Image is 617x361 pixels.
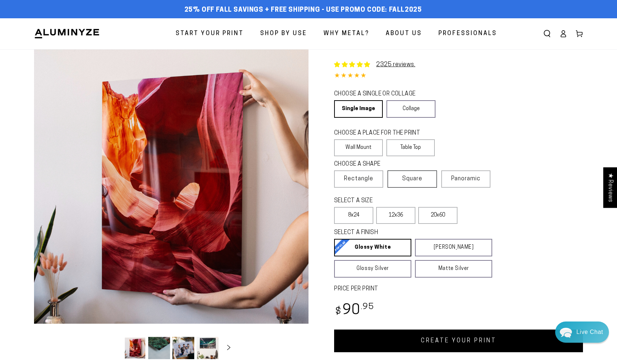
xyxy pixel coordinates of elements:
[334,207,373,224] label: 8x24
[106,340,122,356] button: Slide left
[334,229,475,237] legend: SELECT A FINISH
[334,90,429,98] legend: CHOOSE A SINGLE OR COLLAGE
[334,330,583,352] a: CREATE YOUR PRINT
[324,29,369,39] span: Why Metal?
[221,340,237,356] button: Slide right
[34,28,100,39] img: Aluminyze
[415,239,492,256] a: [PERSON_NAME]
[451,176,480,182] span: Panoramic
[176,29,244,39] span: Start Your Print
[361,303,374,311] sup: .95
[334,285,583,293] label: PRICE PER PRINT
[334,60,415,69] a: 2325 reviews.
[334,71,583,82] div: 4.85 out of 5.0 stars
[576,321,603,343] div: Contact Us Directly
[197,337,218,359] button: Load image 4 in gallery view
[603,167,617,208] div: Click to open Judge.me floating reviews tab
[124,337,146,359] button: Load image 1 in gallery view
[376,62,415,68] a: 2325 reviews.
[344,174,373,183] span: Rectangle
[555,321,609,343] div: Chat widget toggle
[255,24,313,44] a: Shop By Use
[335,307,341,317] span: $
[386,100,435,118] a: Collage
[402,174,422,183] span: Square
[334,260,411,278] a: Glossy Silver
[318,24,375,44] a: Why Metal?
[415,260,492,278] a: Matte Silver
[376,207,415,224] label: 12x36
[334,129,428,138] legend: CHOOSE A PLACE FOR THE PRINT
[148,337,170,359] button: Load image 2 in gallery view
[334,197,433,205] legend: SELECT A SIZE
[386,139,435,156] label: Table Top
[334,100,383,118] a: Single Image
[380,24,427,44] a: About Us
[172,337,194,359] button: Load image 3 in gallery view
[334,239,411,256] a: Glossy White
[438,29,497,39] span: Professionals
[386,29,422,39] span: About Us
[539,26,555,42] summary: Search our site
[433,24,502,44] a: Professionals
[170,24,249,44] a: Start Your Print
[334,160,429,169] legend: CHOOSE A SHAPE
[184,6,422,14] span: 25% off FALL Savings + Free Shipping - Use Promo Code: FALL2025
[334,139,383,156] label: Wall Mount
[418,207,457,224] label: 20x60
[260,29,307,39] span: Shop By Use
[334,304,374,318] bdi: 90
